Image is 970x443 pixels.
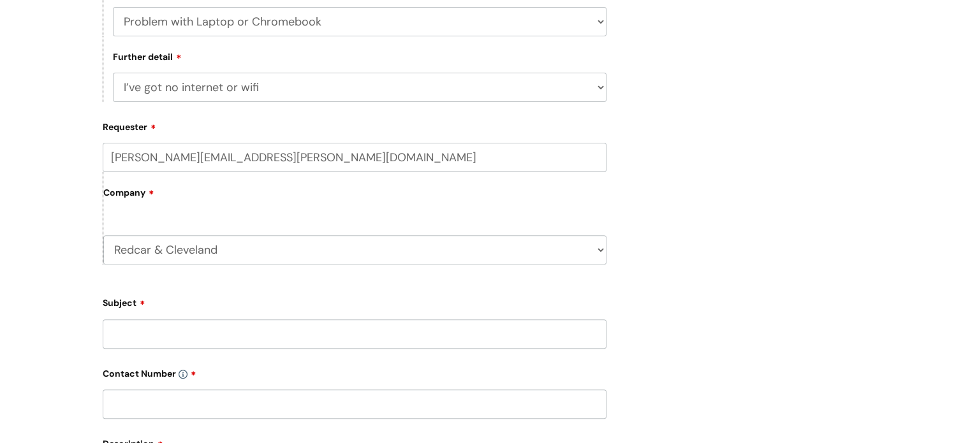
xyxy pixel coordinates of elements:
[103,117,606,133] label: Requester
[179,370,187,379] img: info-icon.svg
[103,143,606,172] input: Email
[103,293,606,309] label: Subject
[103,364,606,379] label: Contact Number
[103,183,606,212] label: Company
[113,50,182,62] label: Further detail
